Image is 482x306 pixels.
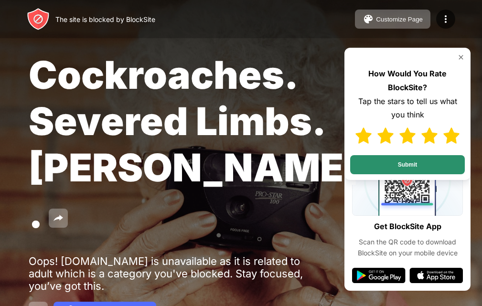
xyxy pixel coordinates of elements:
[443,127,460,144] img: star-full.svg
[29,255,324,292] div: Oops! [DOMAIN_NAME] is unavailable as it is related to adult which is a category you've blocked. ...
[355,127,372,144] img: star-full.svg
[29,52,358,237] span: Cockroaches. Severed Limbs. [PERSON_NAME].
[350,155,465,174] button: Submit
[27,8,50,31] img: header-logo.svg
[440,13,451,25] img: menu-icon.svg
[350,95,465,122] div: Tap the stars to tell us what you think
[377,127,394,144] img: star-full.svg
[350,67,465,95] div: How Would You Rate BlockSite?
[55,15,155,23] div: The site is blocked by BlockSite
[457,53,465,61] img: rate-us-close.svg
[363,13,374,25] img: pallet.svg
[399,127,416,144] img: star-full.svg
[421,127,438,144] img: star-full.svg
[376,16,423,23] div: Customize Page
[53,212,64,224] img: share.svg
[355,10,430,29] button: Customize Page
